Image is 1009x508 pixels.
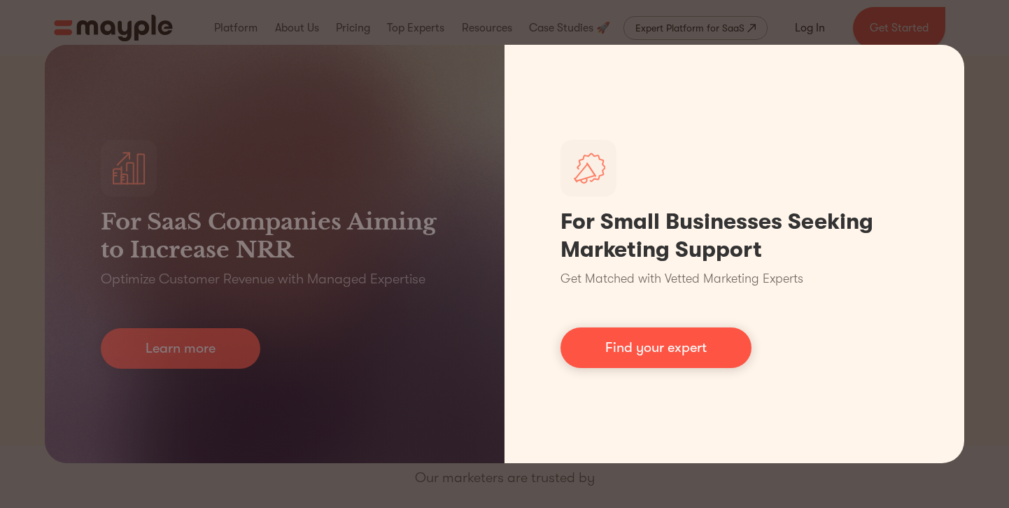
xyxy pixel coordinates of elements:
h3: For SaaS Companies Aiming to Increase NRR [101,208,449,264]
p: Get Matched with Vetted Marketing Experts [560,269,803,288]
p: Optimize Customer Revenue with Managed Expertise [101,269,425,289]
a: Find your expert [560,327,752,368]
h1: For Small Businesses Seeking Marketing Support [560,208,908,264]
a: Learn more [101,328,260,369]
